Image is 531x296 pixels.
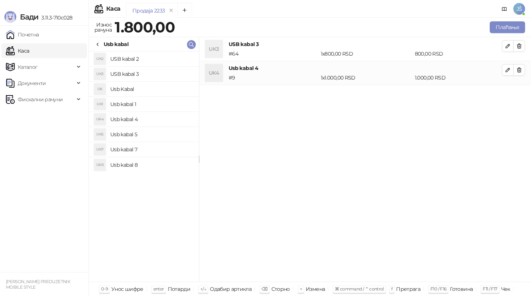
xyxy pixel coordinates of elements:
[89,52,199,282] div: grid
[227,50,319,58] div: # 64
[490,21,525,33] button: Плаћање
[94,68,106,80] div: UK3
[101,286,108,292] span: 0-9
[110,98,193,110] h4: Usb kabal 1
[132,7,165,15] div: Продаја 2233
[93,20,113,35] div: Износ рачуна
[38,14,72,21] span: 3.11.3-710c028
[153,286,164,292] span: enter
[391,286,392,292] span: f
[177,3,192,18] button: Add tab
[18,76,46,91] span: Документи
[430,286,446,292] span: F10 / F16
[115,18,175,36] strong: 1.800,00
[6,279,70,290] small: [PERSON_NAME] PREDUZETNIK MOBILE STYLE
[205,40,223,58] div: UK3
[227,74,319,82] div: # 9
[111,284,143,294] div: Унос шифре
[4,11,16,23] img: Logo
[110,113,193,125] h4: Usb kabal 4
[413,50,503,58] div: 800,00 RSD
[18,60,38,74] span: Каталог
[94,144,106,155] div: UK7
[110,159,193,171] h4: Usb kabal 8
[110,53,193,65] h4: USB kabal 2
[94,98,106,110] div: UK1
[205,64,223,82] div: UK4
[106,6,120,12] div: Каса
[229,40,502,48] h4: USB kabal 3
[6,27,39,42] a: Почетна
[271,284,290,294] div: Сторно
[94,113,106,125] div: UK4
[110,128,193,140] h4: Usb kabal 5
[306,284,325,294] div: Измена
[513,3,525,15] span: JŠ
[229,64,502,72] h4: Usb kabal 4
[499,3,510,15] a: Документација
[110,83,193,95] h4: Usb Kabal
[450,284,473,294] div: Готовина
[261,286,267,292] span: ⌫
[168,284,191,294] div: Потврди
[94,159,106,171] div: UK8
[319,50,413,58] div: 1 x 800,00 RSD
[94,53,106,65] div: UK2
[335,286,384,292] span: ⌘ command / ⌃ control
[6,43,29,58] a: Каса
[210,284,251,294] div: Одабир артикла
[413,74,503,82] div: 1.000,00 RSD
[110,144,193,155] h4: Usb kabal 7
[483,286,497,292] span: F11 / F17
[396,284,420,294] div: Претрага
[18,92,63,107] span: Фискални рачуни
[20,13,38,21] span: Бади
[300,286,302,292] span: +
[200,286,206,292] span: ↑/↓
[166,7,176,14] button: remove
[94,128,106,140] div: UK5
[501,284,510,294] div: Чек
[319,74,413,82] div: 1 x 1.000,00 RSD
[110,68,193,80] h4: USB kabal 3
[94,83,106,95] div: UK
[104,40,128,48] div: Usb kabal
